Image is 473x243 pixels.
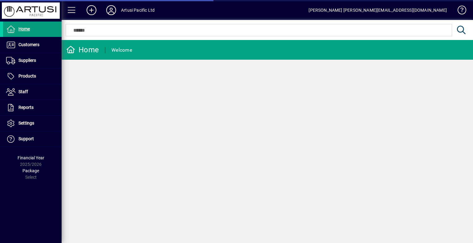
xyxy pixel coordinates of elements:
[3,116,62,131] a: Settings
[66,45,99,55] div: Home
[18,42,39,47] span: Customers
[82,5,101,16] button: Add
[309,5,447,15] div: [PERSON_NAME] [PERSON_NAME][EMAIL_ADDRESS][DOMAIN_NAME]
[3,84,62,100] a: Staff
[3,37,62,53] a: Customers
[18,89,28,94] span: Staff
[3,53,62,68] a: Suppliers
[18,136,34,141] span: Support
[101,5,121,16] button: Profile
[18,121,34,125] span: Settings
[18,26,30,31] span: Home
[3,69,62,84] a: Products
[121,5,155,15] div: Artusi Pacific Ltd
[111,45,132,55] div: Welcome
[453,1,465,21] a: Knowledge Base
[3,100,62,115] a: Reports
[18,155,44,160] span: Financial Year
[22,168,39,173] span: Package
[18,58,36,63] span: Suppliers
[3,131,62,147] a: Support
[18,105,34,110] span: Reports
[18,74,36,78] span: Products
